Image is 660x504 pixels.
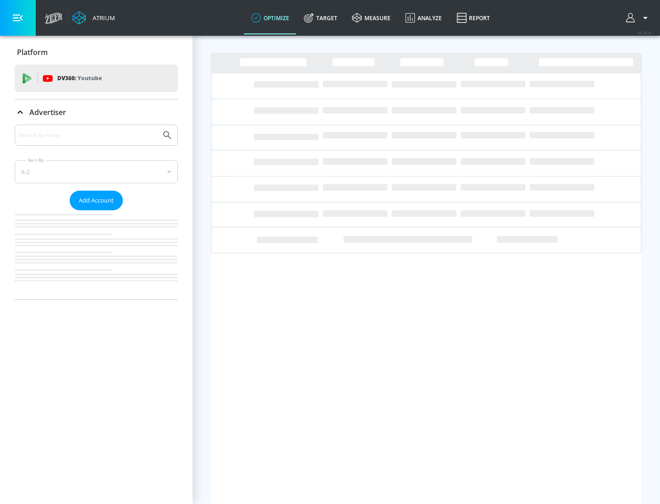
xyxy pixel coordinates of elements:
p: DV360: [57,73,102,83]
span: v 4.25.4 [638,30,651,35]
a: measure [345,1,398,34]
nav: list of Advertiser [15,210,178,299]
input: Search by name [18,129,157,141]
div: Advertiser [15,125,178,299]
div: A-Z [15,160,178,183]
div: DV360: Youtube [15,65,178,92]
p: Advertiser [29,107,66,117]
div: Advertiser [15,99,178,125]
a: Analyze [398,1,449,34]
a: Target [297,1,345,34]
div: Atrium [89,14,115,22]
a: Report [449,1,497,34]
a: optimize [244,1,297,34]
div: Platform [15,39,178,65]
label: Sort By [26,157,46,163]
a: Atrium [72,11,115,25]
button: Add Account [70,191,123,210]
span: Add Account [79,195,114,206]
p: Platform [17,47,48,57]
p: Youtube [77,73,102,83]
